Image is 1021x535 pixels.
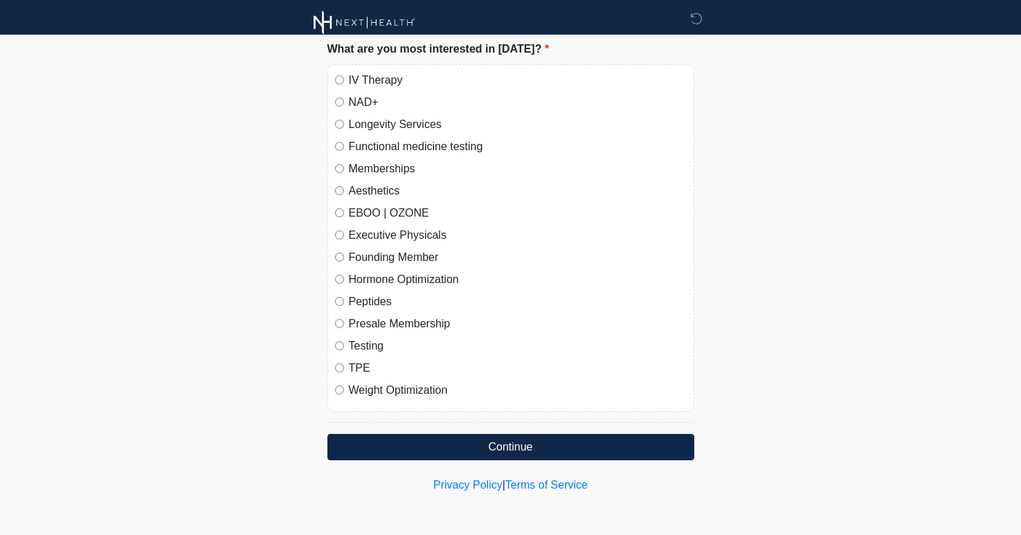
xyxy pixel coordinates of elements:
[349,382,687,399] label: Weight Optimization
[335,186,344,195] input: Aesthetics
[335,164,344,173] input: Memberships
[335,98,344,107] input: NAD+
[349,116,687,133] label: Longevity Services
[335,386,344,395] input: Weight Optimization
[349,161,687,177] label: Memberships
[335,341,344,350] input: Testing
[349,138,687,155] label: Functional medicine testing
[335,363,344,372] input: TPE
[349,271,687,288] label: Hormone Optimization
[503,479,505,491] a: |
[349,72,687,89] label: IV Therapy
[433,479,503,491] a: Privacy Policy
[349,227,687,244] label: Executive Physicals
[335,120,344,129] input: Longevity Services
[505,479,588,491] a: Terms of Service
[349,205,687,221] label: EBOO | OZONE
[335,275,344,284] input: Hormone Optimization
[349,360,687,377] label: TPE
[335,75,344,84] input: IV Therapy
[349,316,687,332] label: Presale Membership
[335,230,344,239] input: Executive Physicals
[335,319,344,328] input: Presale Membership
[314,10,415,35] img: Next Health Wellness Logo
[335,142,344,151] input: Functional medicine testing
[327,434,694,460] button: Continue
[335,297,344,306] input: Peptides
[349,338,687,354] label: Testing
[349,249,687,266] label: Founding Member
[349,293,687,310] label: Peptides
[349,183,687,199] label: Aesthetics
[349,94,687,111] label: NAD+
[327,41,550,57] label: What are you most interested in [DATE]?
[335,253,344,262] input: Founding Member
[335,208,344,217] input: EBOO | OZONE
